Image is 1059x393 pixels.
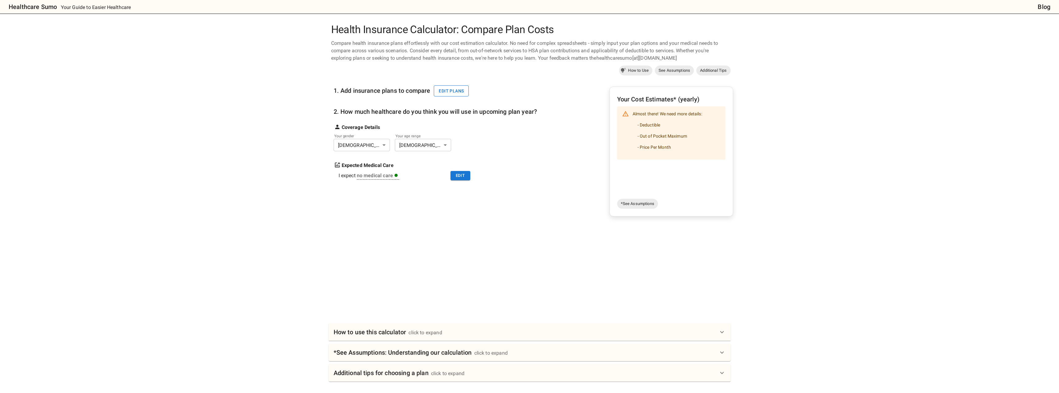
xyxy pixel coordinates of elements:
p: Your Guide to Easier Healthcare [61,4,131,11]
a: Blog [1038,2,1050,12]
h6: Additional tips for choosing a plan [334,368,429,378]
span: How to Use [624,67,652,74]
a: Additional Tips [696,66,730,75]
div: Additional tips for choosing a planclick to expand [329,364,731,382]
div: *See Assumptions: Understanding our calculationclick to expand [329,344,731,361]
a: Healthcare Sumo [4,2,57,12]
div: [DEMOGRAPHIC_DATA] [334,139,390,151]
h6: 2. How much healthcare do you think you will use in upcoming plan year? [334,107,537,117]
a: *See Assumptions [617,199,658,209]
li: - Out of Pocket Maximum [633,130,702,142]
li: - Deductible [633,119,702,130]
h6: How to use this calculator [334,327,406,337]
div: click to expand [431,370,464,377]
div: Almost there! We need more details: [633,108,702,158]
span: See Assumptions [655,67,694,74]
h1: Health Insurance Calculator: Compare Plan Costs [329,23,731,36]
label: Your gender [334,133,381,139]
strong: Coverage Details [342,124,380,131]
div: You've selected 'no' usage which shows you the bare minimum you can expect to spend for each plan... [357,172,399,180]
h6: Your Cost Estimates* (yearly) [617,94,725,104]
div: I expect [339,172,356,179]
h6: 1. Add insurance plans to compare [334,85,473,97]
div: [DEMOGRAPHIC_DATA] [395,139,451,151]
div: Compare health insurance plans effortlessly with our cost estimation calculator. No need for comp... [329,40,731,62]
div: click to expand [408,329,442,336]
a: See Assumptions [655,66,694,75]
span: Additional Tips [696,67,730,74]
label: Your age range [395,133,442,139]
h6: *See Assumptions: Understanding our calculation [334,348,472,357]
div: no medical care [357,172,398,179]
button: Edit plans [434,85,469,97]
span: *See Assumptions [617,201,658,207]
a: How to Use [619,66,652,75]
li: - Price Per Month [633,142,702,153]
div: How to use this calculatorclick to expand [329,323,731,341]
h6: Healthcare Sumo [9,2,57,12]
button: Edit [451,171,470,181]
div: click to expand [474,349,508,357]
strong: Expected Medical Care [342,162,394,169]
